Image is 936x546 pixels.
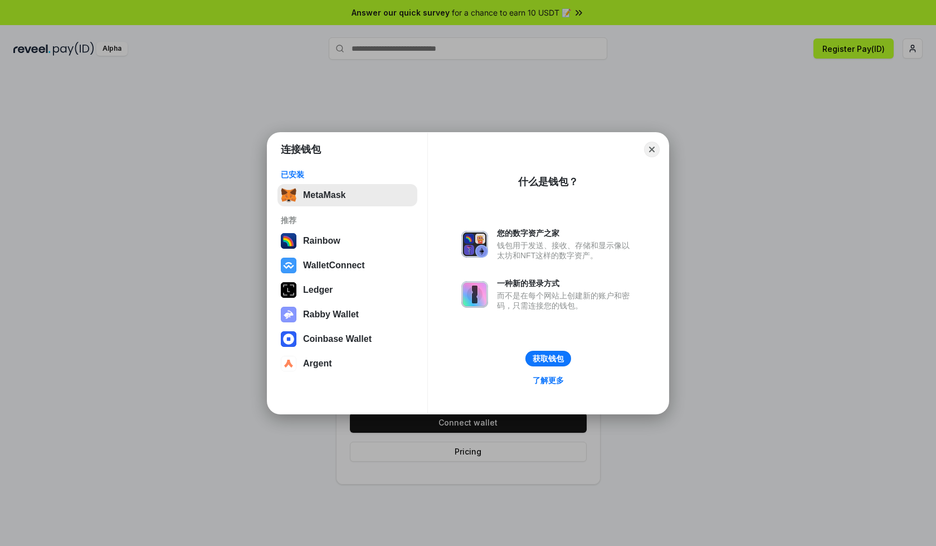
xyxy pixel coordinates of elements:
[497,278,635,288] div: 一种新的登录方式
[277,230,417,252] button: Rainbow
[277,184,417,206] button: MetaMask
[497,240,635,260] div: 钱包用于发送、接收、存储和显示像以太坊和NFT这样的数字资产。
[533,354,564,364] div: 获取钱包
[461,231,488,258] img: svg+xml,%3Csvg%20xmlns%3D%22http%3A%2F%2Fwww.w3.org%2F2000%2Fsvg%22%20fill%3D%22none%22%20viewBox...
[277,254,417,277] button: WalletConnect
[281,170,414,180] div: 已安装
[497,228,635,238] div: 您的数字资产之家
[281,331,296,347] img: svg+xml,%3Csvg%20width%3D%2228%22%20height%3D%2228%22%20viewBox%3D%220%200%2028%2028%22%20fill%3D...
[277,279,417,301] button: Ledger
[303,260,365,270] div: WalletConnect
[281,187,296,203] img: svg+xml,%3Csvg%20fill%3D%22none%22%20height%3D%2233%22%20viewBox%3D%220%200%2035%2033%22%20width%...
[497,291,635,311] div: 而不是在每个网站上创建新的账户和密码，只需连接您的钱包。
[526,373,571,388] a: 了解更多
[303,190,345,200] div: MetaMask
[281,215,414,225] div: 推荐
[303,310,359,320] div: Rabby Wallet
[281,258,296,273] img: svg+xml,%3Csvg%20width%3D%2228%22%20height%3D%2228%22%20viewBox%3D%220%200%2028%2028%22%20fill%3D...
[303,236,340,246] div: Rainbow
[518,175,578,189] div: 什么是钱包？
[644,142,660,157] button: Close
[533,375,564,385] div: 了解更多
[281,143,321,156] h1: 连接钱包
[303,334,372,344] div: Coinbase Wallet
[281,356,296,371] img: svg+xml,%3Csvg%20width%3D%2228%22%20height%3D%2228%22%20viewBox%3D%220%200%2028%2028%22%20fill%3D...
[281,307,296,322] img: svg+xml,%3Csvg%20xmlns%3D%22http%3A%2F%2Fwww.w3.org%2F2000%2Fsvg%22%20fill%3D%22none%22%20viewBox...
[277,352,417,375] button: Argent
[525,351,571,366] button: 获取钱包
[303,285,333,295] div: Ledger
[277,303,417,326] button: Rabby Wallet
[277,328,417,350] button: Coinbase Wallet
[303,359,332,369] div: Argent
[281,282,296,298] img: svg+xml,%3Csvg%20xmlns%3D%22http%3A%2F%2Fwww.w3.org%2F2000%2Fsvg%22%20width%3D%2228%22%20height%3...
[461,281,488,308] img: svg+xml,%3Csvg%20xmlns%3D%22http%3A%2F%2Fwww.w3.org%2F2000%2Fsvg%22%20fill%3D%22none%22%20viewBox...
[281,233,296,249] img: svg+xml,%3Csvg%20width%3D%22120%22%20height%3D%22120%22%20viewBox%3D%220%200%20120%20120%22%20fil...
